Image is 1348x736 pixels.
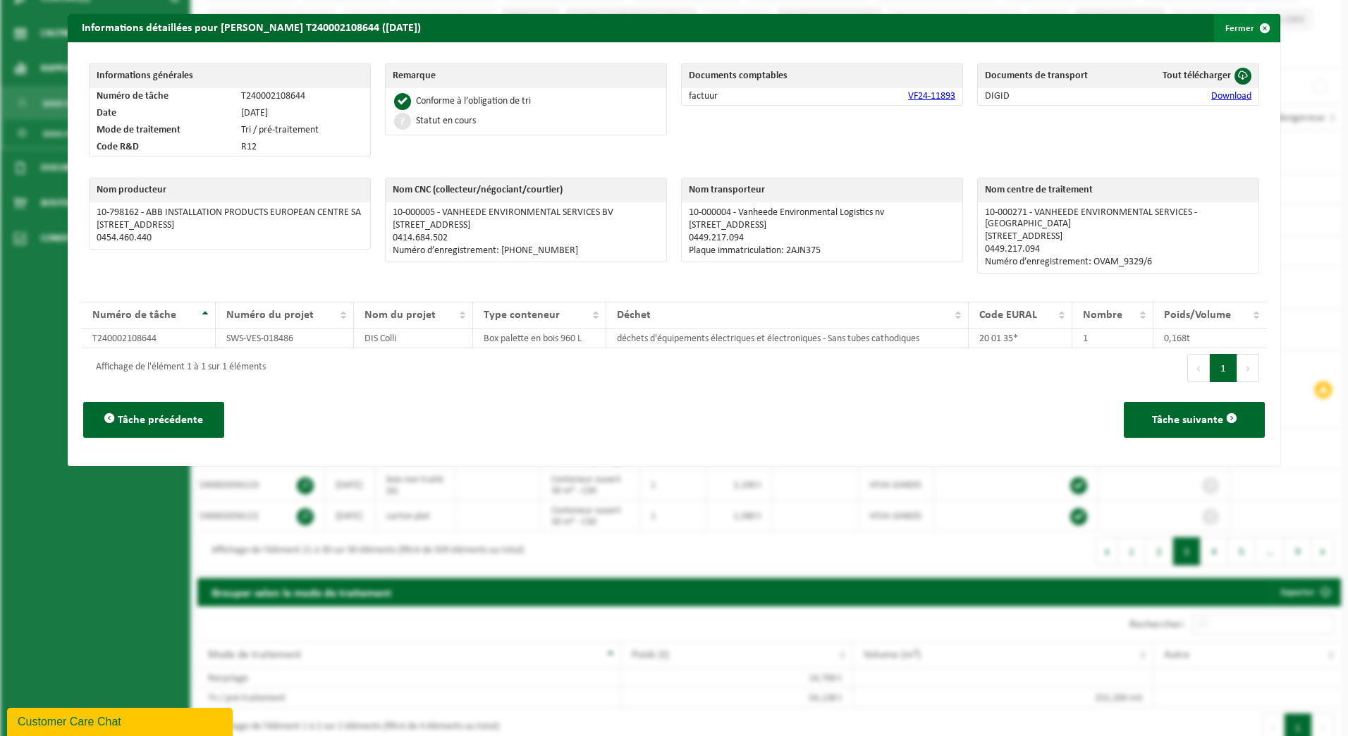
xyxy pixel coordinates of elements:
[68,14,435,41] h2: Informations détaillées pour [PERSON_NAME] T240002108644 ([DATE])
[90,88,235,105] td: Numéro de tâche
[1210,354,1237,382] button: 1
[1072,329,1153,348] td: 1
[985,244,1251,255] p: 0449.217.094
[234,105,369,122] td: [DATE]
[969,329,1072,348] td: 20 01 35*
[393,207,659,219] p: 10-000005 - VANHEEDE ENVIRONMENTAL SERVICES BV
[354,329,473,348] td: DIS Colli
[985,257,1251,268] p: Numéro d’enregistrement: OVAM_9329/6
[689,220,955,231] p: [STREET_ADDRESS]
[234,122,369,139] td: Tri / pré-traitement
[1214,14,1279,42] button: Fermer
[978,88,1127,105] td: DIGID
[90,105,235,122] td: Date
[364,309,436,321] span: Nom du projet
[484,309,560,321] span: Type conteneur
[1211,91,1251,102] a: Download
[1153,329,1267,348] td: 0,168t
[689,233,955,244] p: 0449.217.094
[1124,402,1265,438] button: Tâche suivante
[689,207,955,219] p: 10-000004 - Vanheede Environmental Logistics nv
[90,122,235,139] td: Mode de traitement
[682,64,962,88] th: Documents comptables
[89,355,266,381] div: Affichage de l'élément 1 à 1 sur 1 éléments
[226,309,314,321] span: Numéro du projet
[118,415,203,426] span: Tâche précédente
[682,178,962,202] th: Nom transporteur
[985,207,1251,230] p: 10-000271 - VANHEEDE ENVIRONMENTAL SERVICES - [GEOGRAPHIC_DATA]
[393,220,659,231] p: [STREET_ADDRESS]
[216,329,354,348] td: SWS-VES-018486
[234,88,369,105] td: T240002108644
[978,64,1127,88] th: Documents de transport
[7,705,235,736] iframe: chat widget
[82,329,216,348] td: T240002108644
[1163,70,1231,81] span: Tout télécharger
[1187,354,1210,382] button: Previous
[979,309,1037,321] span: Code EURAL
[92,309,176,321] span: Numéro de tâche
[97,220,363,231] p: [STREET_ADDRESS]
[90,64,370,88] th: Informations générales
[689,245,955,257] p: Plaque immatriculation: 2AJN375
[1152,415,1223,426] span: Tâche suivante
[908,91,955,102] a: VF24-11893
[393,245,659,257] p: Numéro d’enregistrement: [PHONE_NUMBER]
[97,207,363,219] p: 10-798162 - ABB INSTALLATION PRODUCTS EUROPEAN CENTRE SA
[985,231,1251,243] p: [STREET_ADDRESS]
[682,88,797,105] td: factuur
[386,178,666,202] th: Nom CNC (collecteur/négociant/courtier)
[416,116,476,126] div: Statut en cours
[1083,309,1122,321] span: Nombre
[393,233,659,244] p: 0414.684.502
[90,139,235,156] td: Code R&D
[606,329,969,348] td: déchets d'équipements électriques et électroniques - Sans tubes cathodiques
[386,64,666,88] th: Remarque
[90,178,370,202] th: Nom producteur
[617,309,651,321] span: Déchet
[234,139,369,156] td: R12
[83,402,224,438] button: Tâche précédente
[978,178,1258,202] th: Nom centre de traitement
[1237,354,1259,382] button: Next
[1164,309,1231,321] span: Poids/Volume
[97,233,363,244] p: 0454.460.440
[416,97,531,106] div: Conforme à l’obligation de tri
[473,329,606,348] td: Box palette en bois 960 L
